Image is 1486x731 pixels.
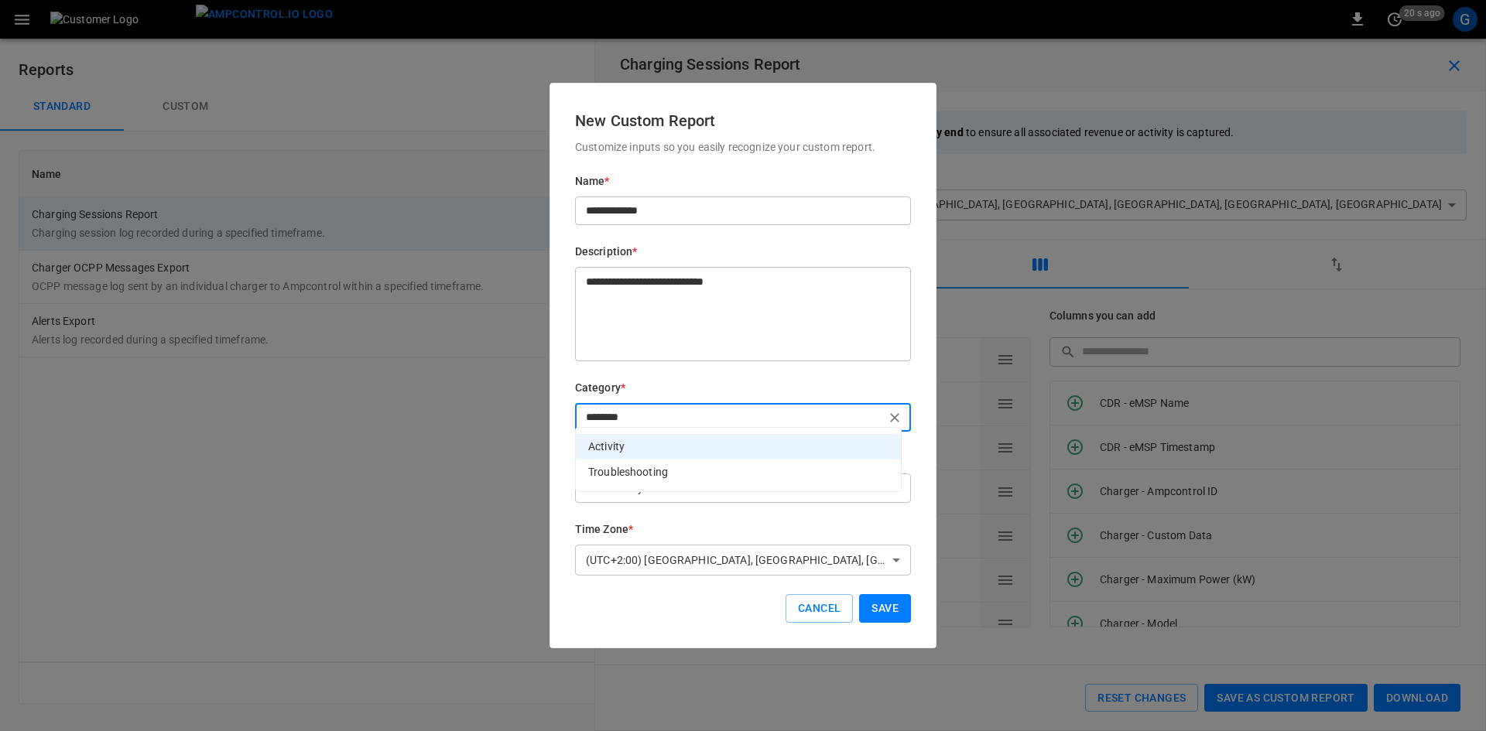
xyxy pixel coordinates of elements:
li: Troubleshooting [576,459,901,485]
button: Cancel [786,594,853,623]
h6: Category [575,380,911,397]
button: Save [859,594,911,623]
h6: Time Zone [575,521,911,538]
h6: Description [575,244,911,261]
p: Customize inputs so you easily recognize your custom report. [575,139,911,155]
h6: New Custom Report [575,108,911,133]
h6: Name [575,173,911,190]
button: Clear [884,407,906,429]
div: (UTC+2:00) [GEOGRAPHIC_DATA], [GEOGRAPHIC_DATA], [GEOGRAPHIC_DATA], [GEOGRAPHIC_DATA], [GEOGRAPHI... [575,545,911,575]
li: Activity [576,434,901,459]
